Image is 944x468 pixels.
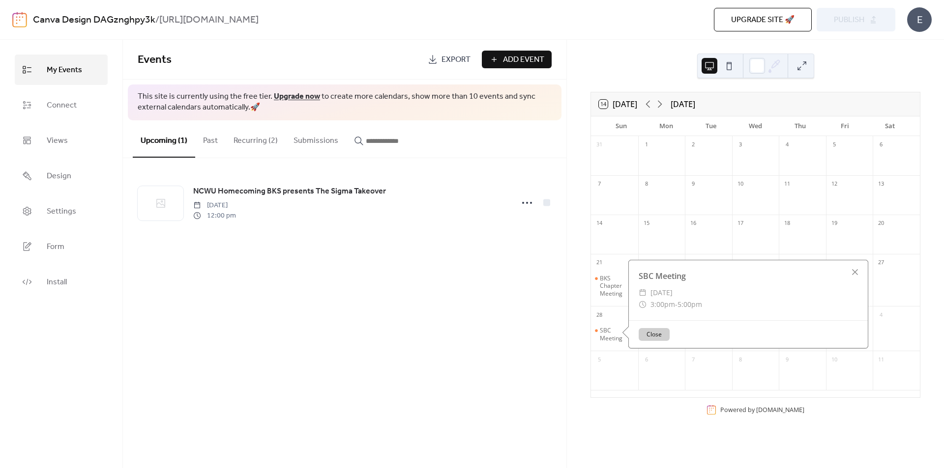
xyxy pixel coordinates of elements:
div: 5 [594,354,605,365]
span: Export [442,54,471,66]
div: 25 [782,257,793,268]
div: Sat [867,116,912,136]
div: 9 [688,179,699,190]
div: 6 [876,139,886,150]
button: 14[DATE] [595,97,641,111]
span: [DATE] [650,287,673,299]
div: 6 [641,354,652,365]
div: ​ [639,299,647,310]
div: Powered by [720,406,804,414]
div: [DATE] [671,98,695,110]
div: BKS Chapter Meeting [591,275,638,298]
span: My Events [47,62,82,78]
a: Export [420,51,478,68]
span: Install [47,275,67,290]
div: 5 [829,139,840,150]
a: Upgrade now [274,89,320,104]
div: Sun [599,116,644,136]
span: This site is currently using the free tier. to create more calendars, show more than 10 events an... [138,91,552,113]
div: 19 [829,218,840,229]
div: 3 [735,139,746,150]
div: 7 [594,179,605,190]
a: Install [15,267,108,297]
a: Design [15,161,108,191]
a: [DOMAIN_NAME] [756,406,804,414]
div: 12 [829,179,840,190]
div: 8 [641,179,652,190]
button: Recurring (2) [226,120,286,157]
div: 11 [876,354,886,365]
div: 4 [782,139,793,150]
div: ​ [639,287,647,299]
div: 24 [735,257,746,268]
div: BKS Chapter Meeting [600,275,634,298]
a: Settings [15,196,108,226]
div: SBC Meeting [600,327,634,342]
div: Wed [733,116,778,136]
span: 12:00 pm [193,211,236,221]
div: E [907,7,932,32]
span: Design [47,168,71,184]
b: [URL][DOMAIN_NAME] [159,11,259,29]
button: Add Event [482,51,552,68]
button: Submissions [286,120,346,157]
button: Close [639,328,670,341]
div: 23 [688,257,699,268]
span: Connect [47,98,77,113]
div: Thu [778,116,823,136]
span: - [675,299,678,310]
button: Upcoming (1) [133,120,195,158]
div: Fri [823,116,867,136]
div: 10 [829,354,840,365]
div: 8 [735,354,746,365]
div: 15 [641,218,652,229]
a: NCWU Homecoming BKS presents The Sigma Takeover [193,185,386,198]
a: Views [15,125,108,156]
div: 4 [876,309,886,320]
span: 3:00pm [650,299,675,310]
div: 9 [782,354,793,365]
div: Mon [644,116,688,136]
div: 1 [641,139,652,150]
div: 16 [688,218,699,229]
div: 17 [735,218,746,229]
span: Events [138,49,172,71]
div: 10 [735,179,746,190]
button: Past [195,120,226,157]
a: My Events [15,55,108,85]
div: 22 [641,257,652,268]
div: 28 [594,309,605,320]
div: SBC Meeting [591,327,638,342]
div: SBC Meeting [629,270,868,282]
a: Canva Design DAGznghpy3k [33,11,155,29]
div: 14 [594,218,605,229]
span: [DATE] [193,200,236,211]
div: 31 [594,139,605,150]
span: NCWU Homecoming BKS presents The Sigma Takeover [193,186,386,197]
span: Upgrade site 🚀 [731,14,795,26]
span: Add Event [503,54,544,66]
span: Views [47,133,68,149]
div: 18 [782,218,793,229]
span: 5:00pm [678,299,702,310]
div: 26 [829,257,840,268]
div: 11 [782,179,793,190]
div: 27 [876,257,886,268]
a: Form [15,231,108,262]
img: logo [12,12,27,28]
div: Tue [688,116,733,136]
div: 7 [688,354,699,365]
div: 13 [876,179,886,190]
a: Connect [15,90,108,120]
b: / [155,11,159,29]
div: 2 [688,139,699,150]
span: Form [47,239,64,255]
button: Upgrade site 🚀 [714,8,812,31]
span: Settings [47,204,76,220]
div: 20 [876,218,886,229]
div: 21 [594,257,605,268]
